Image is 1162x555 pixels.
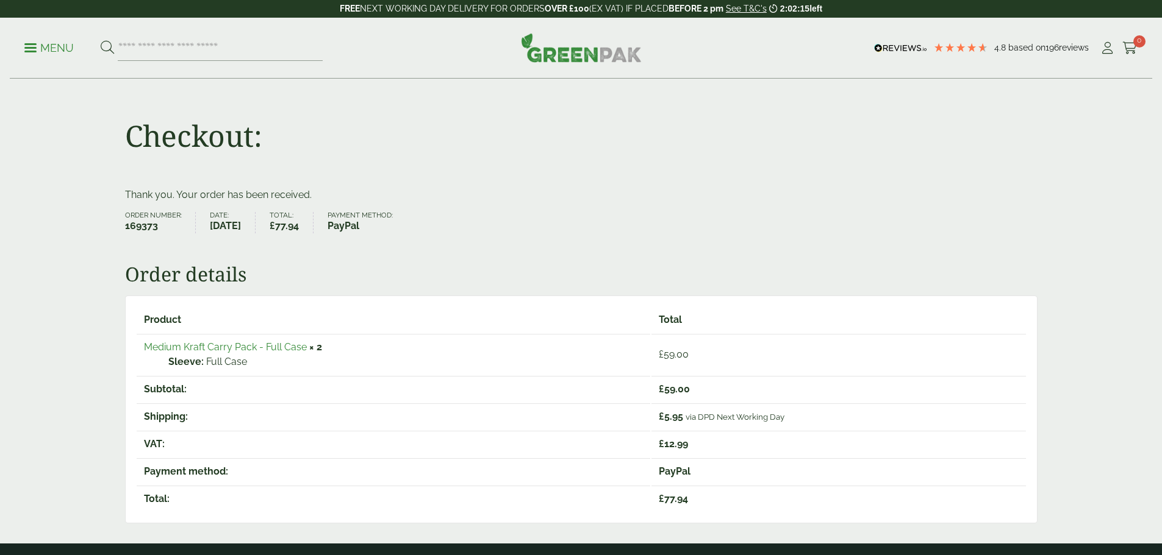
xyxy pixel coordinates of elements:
span: Based on [1008,43,1045,52]
p: Thank you. Your order has been received. [125,188,1038,202]
span: 59.00 [659,383,690,395]
p: Full Case [168,355,644,369]
th: Shipping: [137,403,651,430]
span: £ [659,493,664,504]
a: Menu [24,41,74,53]
strong: PayPal [328,219,393,233]
span: £ [270,220,275,232]
div: 4.79 Stars [933,42,988,53]
span: 0 [1133,35,1146,48]
small: via DPD Next Working Day [686,412,784,422]
a: Medium Kraft Carry Pack - Full Case [144,341,307,353]
span: reviews [1059,43,1089,52]
th: Total: [137,486,651,512]
strong: BEFORE 2 pm [669,4,723,13]
img: REVIEWS.io [874,44,927,52]
span: 2:02:15 [780,4,809,13]
h2: Order details [125,263,1038,286]
th: VAT: [137,431,651,457]
strong: FREE [340,4,360,13]
a: See T&C's [726,4,767,13]
li: Total: [270,212,314,233]
strong: Sleeve: [168,355,204,369]
img: GreenPak Supplies [521,33,642,62]
span: 4.8 [994,43,1008,52]
span: £ [659,383,664,395]
strong: [DATE] [210,219,241,233]
strong: OVER £100 [545,4,589,13]
li: Order number: [125,212,196,233]
bdi: 77.94 [270,220,299,232]
span: 196 [1045,43,1059,52]
a: 0 [1122,39,1138,57]
th: Total [651,307,1025,333]
li: Payment method: [328,212,407,233]
span: £ [659,411,664,422]
span: £ [659,348,664,360]
td: PayPal [651,458,1025,484]
i: Cart [1122,42,1138,54]
span: 5.95 [659,411,683,422]
span: 12.99 [659,438,688,450]
h1: Checkout: [125,118,262,154]
th: Product [137,307,651,333]
span: 77.94 [659,493,688,504]
bdi: 59.00 [659,348,689,360]
th: Payment method: [137,458,651,484]
span: left [809,4,822,13]
i: My Account [1100,42,1115,54]
p: Menu [24,41,74,55]
th: Subtotal: [137,376,651,402]
li: Date: [210,212,256,233]
strong: 169373 [125,219,182,233]
span: £ [659,438,664,450]
strong: × 2 [309,341,322,353]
